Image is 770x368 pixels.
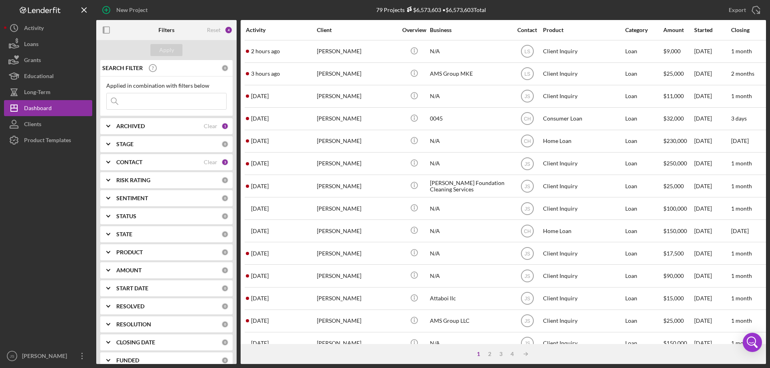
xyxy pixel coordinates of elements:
[116,231,132,237] b: STATE
[221,64,229,72] div: 0
[663,48,681,54] span: $9,000
[317,288,397,309] div: [PERSON_NAME]
[251,115,269,122] time: 2025-09-09 18:28
[221,267,229,274] div: 0
[204,159,217,165] div: Clear
[221,249,229,256] div: 0
[543,86,623,107] div: Client Inquiry
[430,153,510,174] div: N/A
[731,272,752,279] time: 1 month
[625,108,663,129] div: Loan
[150,44,182,56] button: Apply
[625,243,663,264] div: Loan
[721,2,766,18] button: Export
[524,318,530,324] text: JS
[543,153,623,174] div: Client Inquiry
[4,20,92,36] a: Activity
[4,116,92,132] a: Clients
[524,183,530,189] text: JS
[694,333,730,354] div: [DATE]
[694,243,730,264] div: [DATE]
[524,273,530,279] text: JS
[116,285,148,292] b: START DATE
[376,6,486,13] div: 79 Projects • $6,573,603 Total
[430,108,510,129] div: 0045
[221,285,229,292] div: 0
[251,183,269,189] time: 2025-09-08 20:25
[20,348,72,366] div: [PERSON_NAME]
[24,36,38,54] div: Loans
[317,333,397,354] div: [PERSON_NAME]
[116,159,142,165] b: CONTACT
[663,272,684,279] span: $90,000
[484,351,495,357] div: 2
[543,63,623,84] div: Client Inquiry
[729,2,746,18] div: Export
[543,333,623,354] div: Client Inquiry
[524,251,530,256] text: JS
[96,2,156,18] button: New Project
[10,354,14,358] text: JS
[663,227,687,234] span: $150,000
[221,339,229,346] div: 0
[625,27,663,33] div: Category
[731,160,752,167] time: 1 month
[430,86,510,107] div: N/A
[225,26,233,34] div: 4
[4,68,92,84] button: Educational
[317,153,397,174] div: [PERSON_NAME]
[116,177,150,183] b: RISK RATING
[221,123,229,130] div: 1
[663,183,684,189] span: $25,000
[663,115,684,122] span: $32,000
[694,27,730,33] div: Started
[663,250,684,257] span: $17,500
[495,351,507,357] div: 3
[4,348,92,364] button: JS[PERSON_NAME]
[731,227,749,234] time: [DATE]
[663,27,693,33] div: Amount
[116,141,134,147] b: STAGE
[524,206,530,211] text: JS
[24,100,52,118] div: Dashboard
[694,220,730,241] div: [DATE]
[524,71,530,77] text: LS
[430,175,510,197] div: [PERSON_NAME] Foundation Cleaning Services
[116,267,142,273] b: AMOUNT
[543,220,623,241] div: Home Loan
[430,265,510,286] div: N/A
[694,288,730,309] div: [DATE]
[317,198,397,219] div: [PERSON_NAME]
[251,93,269,99] time: 2025-09-09 18:37
[430,220,510,241] div: N/A
[731,250,752,257] time: 1 month
[694,310,730,332] div: [DATE]
[221,141,229,148] div: 0
[24,52,41,70] div: Grants
[251,228,269,234] time: 2025-09-08 12:11
[625,86,663,107] div: Loan
[24,132,71,150] div: Product Templates
[204,123,217,129] div: Clear
[663,205,687,212] span: $100,000
[317,265,397,286] div: [PERSON_NAME]
[116,195,148,201] b: SENTIMENT
[543,108,623,129] div: Consumer Loan
[543,27,623,33] div: Product
[405,6,441,13] div: $6,573,603
[625,175,663,197] div: Loan
[625,41,663,62] div: Loan
[430,41,510,62] div: N/A
[251,273,269,279] time: 2025-09-06 02:17
[251,138,269,144] time: 2025-09-09 15:48
[731,183,752,189] time: 1 month
[663,131,693,152] div: $230,000
[663,93,684,99] span: $11,000
[512,27,542,33] div: Contact
[524,161,530,167] text: JS
[317,131,397,152] div: [PERSON_NAME]
[317,243,397,264] div: [PERSON_NAME]
[24,84,51,102] div: Long-Term
[317,108,397,129] div: [PERSON_NAME]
